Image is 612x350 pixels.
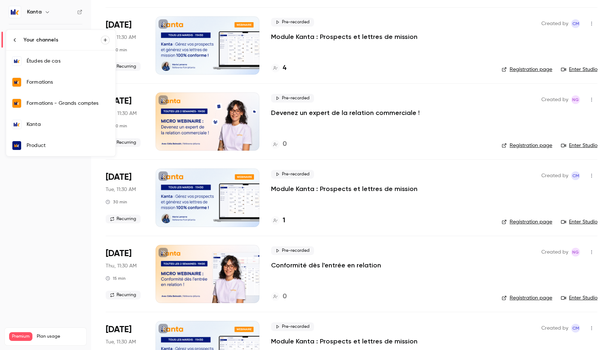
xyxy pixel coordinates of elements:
div: Product [27,142,110,149]
img: Formations [12,78,21,87]
img: Kanta [12,120,21,129]
div: Études de cas [27,57,110,65]
div: Your channels [24,36,101,44]
img: Product [12,141,21,150]
img: Formations - Grands comptes [12,99,21,108]
div: Formations [27,79,110,86]
div: Formations - Grands comptes [27,100,110,107]
div: Kanta [27,121,110,128]
img: Études de cas [12,57,21,65]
